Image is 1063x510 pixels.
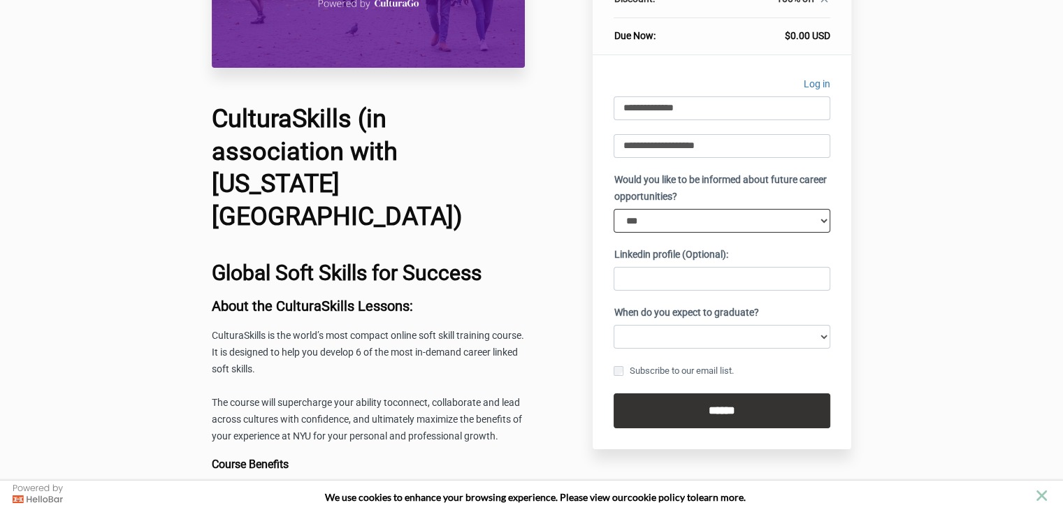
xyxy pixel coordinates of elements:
[212,103,525,233] h1: CulturaSkills (in association with [US_STATE][GEOGRAPHIC_DATA])
[212,261,482,285] b: Global Soft Skills for Success
[696,491,746,503] span: learn more.
[614,172,830,205] label: Would you like to be informed about future career opportunities?
[212,458,289,471] b: Course Benefits
[212,330,524,374] span: CulturaSkills is the world’s most compact online soft skill training course. It is designed to he...
[212,298,525,314] h3: About the CulturaSkills Lessons:
[804,76,830,96] a: Log in
[212,397,522,442] span: connect, collaborate and lead across cultures with confidence, and ultimately maximize the benefi...
[785,30,830,41] span: $0.00 USD
[325,491,628,503] span: We use cookies to enhance your browsing experience. Please view our
[614,247,728,263] label: Linkedin profile (Optional):
[614,363,733,379] label: Subscribe to our email list.
[1033,487,1050,504] button: close
[614,305,758,321] label: When do you expect to graduate?
[628,491,685,503] a: cookie policy
[212,397,393,408] span: The course will supercharge your ability to
[687,491,696,503] strong: to
[614,18,704,43] th: Due Now:
[614,366,623,376] input: Subscribe to our email list.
